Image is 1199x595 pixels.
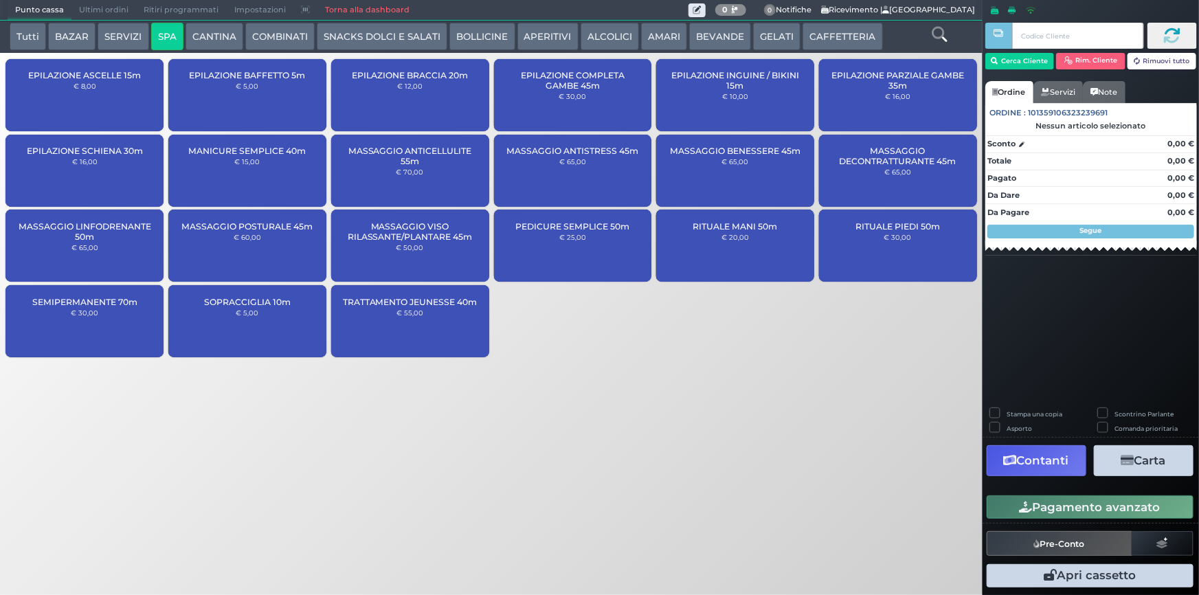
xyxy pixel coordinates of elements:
strong: Da Pagare [987,207,1029,217]
span: MASSAGGIO ANTISTRESS 45m [506,146,638,156]
small: € 25,00 [559,233,586,241]
button: Cerca Cliente [985,53,1055,69]
span: 101359106323239691 [1029,107,1108,119]
span: EPILAZIONE ASCELLE 15m [28,70,141,80]
b: 0 [722,5,728,14]
span: RITUALE PIEDI 50m [855,221,940,232]
label: Comanda prioritaria [1115,424,1178,433]
span: MASSAGGIO VISO RILASSANTE/PLANTARE 45m [343,221,478,242]
a: Note [1083,81,1125,103]
button: COMBINATI [245,23,315,50]
span: PEDICURE SEMPLICE 50m [515,221,629,232]
a: Ordine [985,81,1033,103]
small: € 65,00 [722,157,749,166]
span: RITUALE MANI 50m [693,221,778,232]
strong: 0,00 € [1167,207,1194,217]
small: € 8,00 [74,82,96,90]
span: MASSAGGIO POSTURALE 45m [181,221,313,232]
span: Impostazioni [227,1,293,20]
small: € 20,00 [721,233,749,241]
button: GELATI [753,23,800,50]
button: SERVIZI [98,23,148,50]
button: Contanti [987,445,1086,476]
small: € 5,00 [236,82,258,90]
label: Scontrino Parlante [1115,409,1174,418]
span: EPILAZIONE COMPLETA GAMBE 45m [505,70,640,91]
strong: 0,00 € [1167,156,1194,166]
button: Pagamento avanzato [987,495,1194,519]
strong: 0,00 € [1167,173,1194,183]
strong: 0,00 € [1167,190,1194,200]
span: SEMIPERMANENTE 70m [32,297,137,307]
button: BOLLICINE [449,23,515,50]
strong: Da Dare [987,190,1020,200]
button: Rimuovi tutto [1128,53,1197,69]
span: Ordine : [990,107,1027,119]
small: € 5,00 [236,308,258,317]
span: Ultimi ordini [71,1,136,20]
span: EPILAZIONE INGUINE / BIKINI 15m [668,70,803,91]
small: € 15,00 [234,157,260,166]
button: Pre-Conto [987,531,1132,556]
small: € 70,00 [396,168,424,176]
button: SNACKS DOLCI E SALATI [317,23,447,50]
button: BAZAR [48,23,96,50]
small: € 30,00 [559,92,586,100]
small: € 60,00 [234,233,261,241]
button: CANTINA [186,23,243,50]
span: EPILAZIONE SCHIENA 30m [27,146,143,156]
strong: Segue [1080,226,1102,235]
span: MANICURE SEMPLICE 40m [188,146,306,156]
button: AMARI [641,23,687,50]
button: Carta [1094,445,1194,476]
small: € 30,00 [71,308,98,317]
span: MASSAGGIO DECONTRATTURANTE 45m [831,146,965,166]
button: SPA [151,23,183,50]
small: € 16,00 [885,92,910,100]
span: Punto cassa [8,1,71,20]
button: Rim. Cliente [1056,53,1125,69]
span: TRATTAMENTO JEUNESSE 40m [343,297,478,307]
small: € 30,00 [884,233,912,241]
span: 0 [764,4,776,16]
span: MASSAGGIO ANTICELLULITE 55m [343,146,478,166]
small: € 55,00 [396,308,423,317]
small: € 10,00 [722,92,748,100]
span: EPILAZIONE BRACCIA 20m [352,70,468,80]
button: ALCOLICI [581,23,639,50]
small: € 16,00 [72,157,98,166]
small: € 50,00 [396,243,424,251]
strong: Totale [987,156,1011,166]
button: APERITIVI [517,23,579,50]
span: MASSAGGIO LINFODRENANTE 50m [17,221,152,242]
input: Codice Cliente [1012,23,1143,49]
label: Stampa una copia [1007,409,1062,418]
strong: 0,00 € [1167,139,1194,148]
small: € 65,00 [71,243,98,251]
strong: Pagato [987,173,1016,183]
div: Nessun articolo selezionato [985,121,1197,131]
small: € 65,00 [559,157,586,166]
span: EPILAZIONE BAFFETTO 5m [189,70,305,80]
span: Ritiri programmati [136,1,226,20]
a: Torna alla dashboard [317,1,417,20]
small: € 65,00 [884,168,911,176]
span: EPILAZIONE PARZIALE GAMBE 35m [831,70,965,91]
a: Servizi [1033,81,1083,103]
label: Asporto [1007,424,1032,433]
strong: Sconto [987,138,1016,150]
button: BEVANDE [689,23,751,50]
button: Tutti [10,23,46,50]
button: CAFFETTERIA [803,23,882,50]
small: € 12,00 [397,82,423,90]
button: Apri cassetto [987,564,1194,587]
span: MASSAGGIO BENESSERE 45m [670,146,800,156]
span: SOPRACCIGLIA 10m [204,297,291,307]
